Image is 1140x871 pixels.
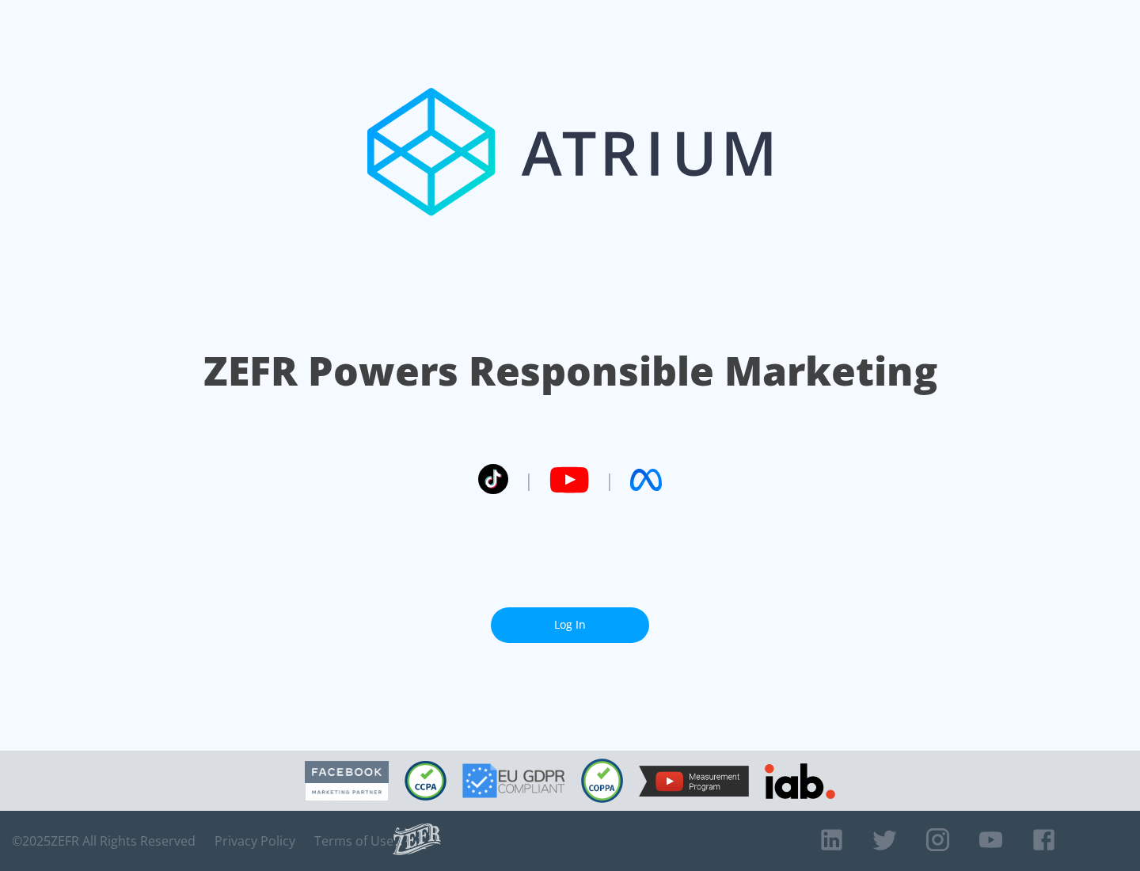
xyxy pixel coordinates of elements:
a: Terms of Use [314,833,393,849]
img: COPPA Compliant [581,759,623,803]
a: Privacy Policy [215,833,295,849]
span: | [605,468,614,492]
img: Facebook Marketing Partner [305,761,389,801]
img: CCPA Compliant [405,761,446,801]
span: © 2025 ZEFR All Rights Reserved [12,833,196,849]
a: Log In [491,607,649,643]
img: YouTube Measurement Program [639,766,749,797]
span: | [524,468,534,492]
img: GDPR Compliant [462,763,565,798]
img: IAB [765,763,835,799]
h1: ZEFR Powers Responsible Marketing [203,344,937,398]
